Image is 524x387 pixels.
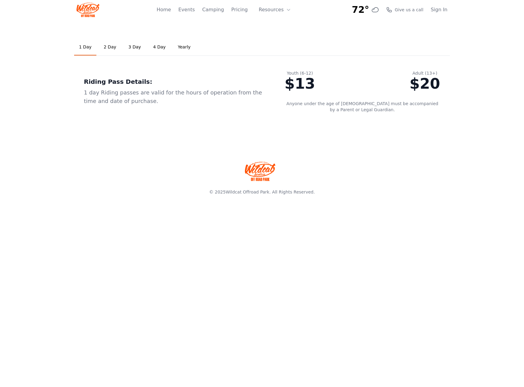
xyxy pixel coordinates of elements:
[226,190,269,194] a: Wildcat Offroad Park
[285,70,315,76] div: Youth (6-12)
[285,101,440,113] p: Anyone under the age of [DEMOGRAPHIC_DATA] must be accompanied by a Parent or Legal Guardian.
[395,7,423,13] span: Give us a call
[255,4,295,16] button: Resources
[386,7,423,13] a: Give us a call
[231,6,248,13] a: Pricing
[202,6,224,13] a: Camping
[74,39,96,55] a: 1 Day
[410,70,440,76] div: Adult (13+)
[84,77,265,86] div: Riding Pass Details:
[285,76,315,91] div: $13
[156,6,171,13] a: Home
[173,39,196,55] a: Yearly
[431,6,447,13] a: Sign In
[124,39,146,55] a: 3 Day
[178,6,195,13] a: Events
[77,2,99,17] img: Wildcat Logo
[410,76,440,91] div: $20
[245,162,275,181] img: Wildcat Offroad park
[99,39,121,55] a: 2 Day
[352,4,369,15] span: 72°
[209,190,315,194] span: © 2025 . All Rights Reserved.
[84,88,265,105] div: 1 day Riding passes are valid for the hours of operation from the time and date of purchase.
[148,39,170,55] a: 4 Day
